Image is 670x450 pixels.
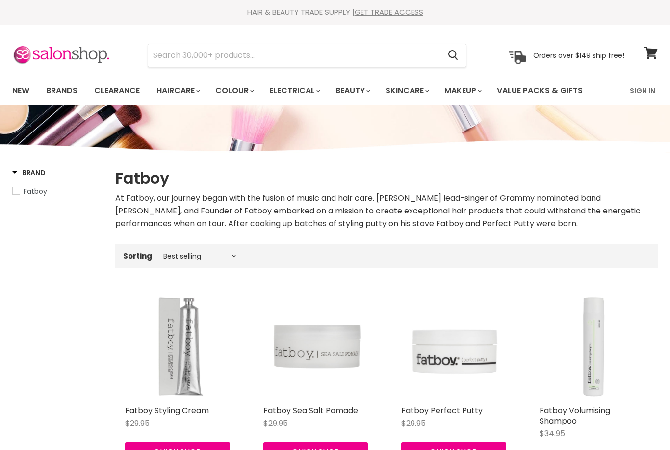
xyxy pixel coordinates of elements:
a: GET TRADE ACCESS [355,7,423,17]
a: New [5,80,37,101]
a: Clearance [87,80,147,101]
a: Fatboy Styling Cream [125,405,209,416]
span: Fatboy [24,186,47,196]
a: Electrical [262,80,326,101]
h3: Brand [12,168,46,178]
a: Fatboy Volumising Shampoo [540,405,610,426]
a: Haircare [149,80,206,101]
img: Fatboy Perfect Putty [401,292,510,401]
h1: Fatboy [115,168,658,188]
a: Makeup [437,80,488,101]
button: Search [440,44,466,67]
span: $34.95 [540,428,565,439]
a: Beauty [328,80,376,101]
img: Fatboy Sea Salt Pomade [263,292,372,401]
label: Sorting [123,252,152,260]
span: $29.95 [125,418,150,429]
a: Fatboy [12,186,103,197]
p: Orders over $149 ship free! [533,51,624,59]
form: Product [148,44,466,67]
span: $29.95 [401,418,426,429]
img: Fatboy Volumising Shampoo [540,292,648,401]
a: Colour [208,80,260,101]
img: Fatboy Styling Cream [125,292,234,401]
input: Search [148,44,440,67]
span: $29.95 [263,418,288,429]
a: Skincare [378,80,435,101]
a: Fatboy Sea Salt Pomade [263,405,358,416]
a: Brands [39,80,85,101]
a: Sign In [624,80,661,101]
a: Fatboy Perfect Putty [401,405,483,416]
span: At Fatboy, our journey began with the fusion of music and hair care. [PERSON_NAME] lead-singer of... [115,192,641,229]
ul: Main menu [5,77,607,105]
a: Value Packs & Gifts [490,80,590,101]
